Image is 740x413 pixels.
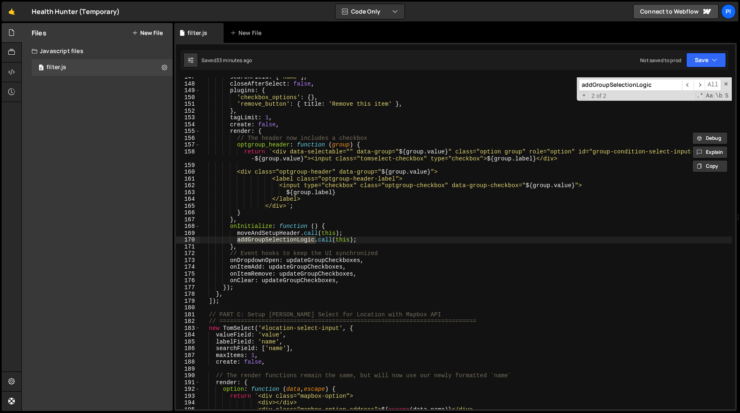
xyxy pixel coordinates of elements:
[176,386,200,393] div: 192
[176,318,200,325] div: 182
[176,81,200,88] div: 148
[176,135,200,142] div: 156
[580,92,588,100] span: Toggle Replace mode
[705,92,714,100] span: CaseSensitive Search
[176,216,200,223] div: 167
[176,359,200,366] div: 188
[176,332,200,339] div: 184
[2,2,22,21] a: 🤙
[39,65,44,72] span: 0
[335,4,405,19] button: Code Only
[692,146,728,158] button: Explain
[176,162,200,169] div: 159
[176,345,200,352] div: 186
[176,94,200,101] div: 150
[216,57,252,64] div: 33 minutes ago
[176,223,200,230] div: 168
[176,182,200,189] div: 162
[692,132,728,144] button: Debug
[22,43,173,59] div: Javascript files
[640,57,681,64] div: Not saved to prod
[176,121,200,128] div: 154
[187,29,207,37] div: filter.js
[176,372,200,379] div: 190
[176,230,200,237] div: 169
[588,93,610,100] span: 2 of 2
[176,304,200,311] div: 180
[176,148,200,162] div: 158
[176,325,200,332] div: 183
[176,339,200,346] div: 185
[176,311,200,318] div: 181
[692,160,728,172] button: Copy
[176,257,200,264] div: 173
[705,79,721,91] span: Alt-Enter
[176,237,200,244] div: 170
[176,366,200,373] div: 189
[176,169,200,176] div: 160
[724,92,729,100] span: Search In Selection
[132,30,163,36] button: New File
[176,189,200,196] div: 163
[176,352,200,359] div: 187
[694,79,705,91] span: ​
[176,284,200,291] div: 177
[32,59,173,76] div: 16494/44708.js
[633,4,719,19] a: Connect to Webflow
[176,271,200,278] div: 175
[176,142,200,148] div: 157
[176,393,200,400] div: 193
[32,7,120,16] div: Health Hunter (Temporary)
[176,379,200,386] div: 191
[579,79,682,91] input: Search for
[176,250,200,257] div: 172
[176,277,200,284] div: 176
[176,108,200,115] div: 152
[176,399,200,406] div: 194
[721,4,736,19] a: Pi
[176,264,200,271] div: 174
[696,92,704,100] span: RegExp Search
[176,209,200,216] div: 166
[176,196,200,203] div: 164
[715,92,723,100] span: Whole Word Search
[176,291,200,298] div: 178
[176,128,200,135] div: 155
[176,298,200,305] div: 179
[176,101,200,108] div: 151
[46,64,66,71] div: filter.js
[176,87,200,94] div: 149
[32,28,46,37] h2: Files
[230,29,265,37] div: New File
[176,203,200,210] div: 165
[176,176,200,183] div: 161
[176,114,200,121] div: 153
[201,57,252,64] div: Saved
[686,53,726,67] button: Save
[176,244,200,251] div: 171
[682,79,694,91] span: ​
[176,74,200,81] div: 147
